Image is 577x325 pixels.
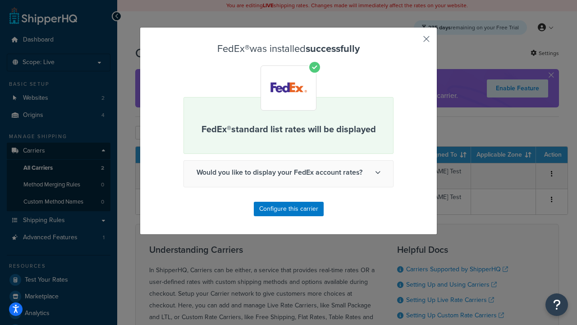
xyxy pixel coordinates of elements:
[184,161,393,184] span: Would you like to display your FedEx account rates?
[545,293,568,316] button: Open Resource Center
[263,67,315,109] img: FedEx®
[254,202,324,216] button: Configure this carrier
[183,43,394,54] h3: FedEx® was installed
[306,41,360,56] strong: successfully
[183,97,394,154] div: FedEx® standard list rates will be displayed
